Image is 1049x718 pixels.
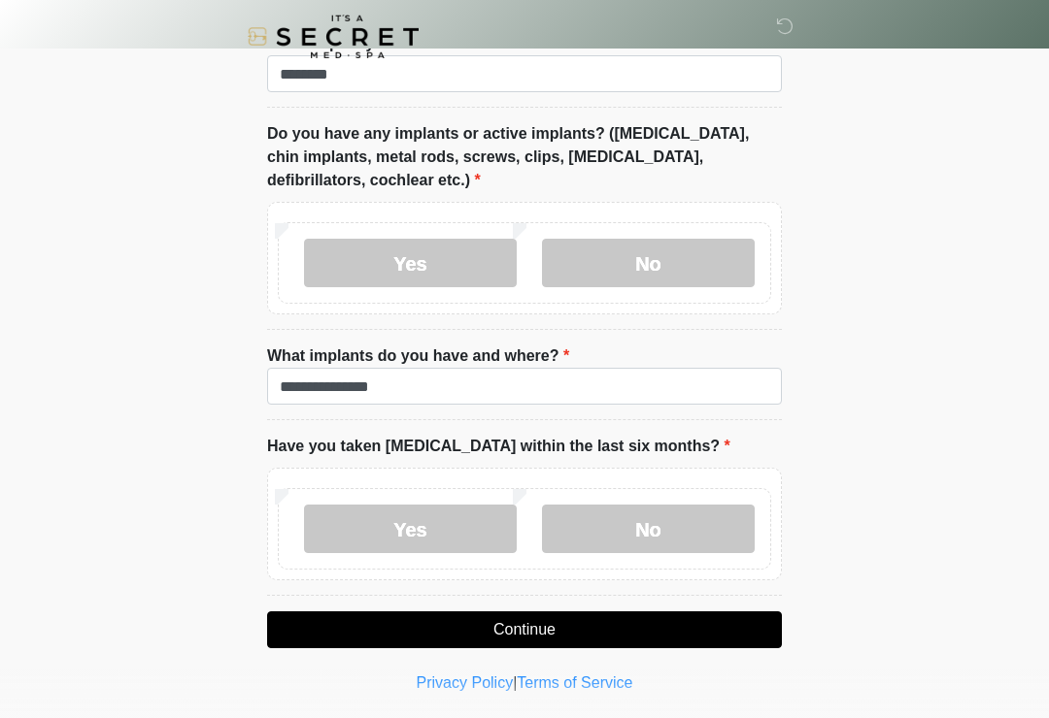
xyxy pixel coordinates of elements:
[267,122,782,192] label: Do you have any implants or active implants? ([MEDICAL_DATA], chin implants, metal rods, screws, ...
[267,611,782,648] button: Continue
[513,674,517,691] a: |
[267,435,730,458] label: Have you taken [MEDICAL_DATA] within the last six months?
[542,505,755,553] label: No
[517,674,632,691] a: Terms of Service
[542,239,755,287] label: No
[267,344,569,368] label: What implants do you have and where?
[304,239,517,287] label: Yes
[304,505,517,553] label: Yes
[417,674,514,691] a: Privacy Policy
[248,15,419,58] img: It's A Secret Med Spa Logo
